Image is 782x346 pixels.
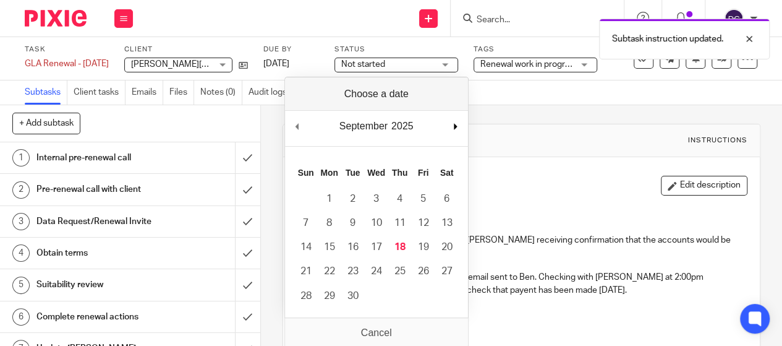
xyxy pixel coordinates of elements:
[365,211,388,235] button: 10
[341,187,365,211] button: 2
[661,176,747,196] button: Edit description
[74,80,125,105] a: Client tasks
[131,60,284,69] span: [PERSON_NAME][GEOGRAPHIC_DATA]
[341,211,365,235] button: 9
[296,284,747,296] p: 17/09 DC sent renewal accounts to Ben - to check that payent has been made [DATE].
[365,187,388,211] button: 3
[320,168,338,178] abbr: Monday
[388,211,412,235] button: 11
[412,187,435,211] button: 5
[412,211,435,235] button: 12
[12,277,30,294] div: 5
[124,45,248,54] label: Client
[449,117,462,136] button: Next Month
[36,275,161,294] h1: Suitability review
[294,284,318,308] button: 28
[341,284,365,308] button: 30
[341,235,365,259] button: 16
[341,60,385,69] span: Not started
[392,168,407,178] abbr: Thursday
[25,58,109,70] div: GLA Renewal - 01/04/2025
[480,60,592,69] span: Renewal work in progress + 1
[412,235,435,259] button: 19
[346,168,360,178] abbr: Tuesday
[412,259,435,283] button: 26
[36,308,161,326] h1: Complete renewal actions
[389,117,415,136] div: 2025
[296,271,747,283] p: 10/09 - Renewal accounts received. Holding email sent to Ben. Checking with [PERSON_NAME] at 2:00pm
[36,180,161,199] h1: Pre-renewal call with client
[365,235,388,259] button: 17
[688,136,747,145] div: Instructions
[263,45,319,54] label: Due by
[440,168,454,178] abbr: Saturday
[296,334,355,340] span: Attachments
[724,9,744,28] img: svg%3E
[318,211,341,235] button: 8
[298,168,314,178] abbr: Sunday
[388,235,412,259] button: 18
[341,259,365,283] button: 23
[338,117,389,136] div: September
[249,80,293,105] a: Audit logs
[12,213,30,230] div: 3
[12,149,30,167] div: 1
[334,45,458,54] label: Status
[435,235,459,259] button: 20
[25,10,87,27] img: Pixie
[367,168,385,178] abbr: Wednesday
[12,113,80,134] button: + Add subtask
[296,209,747,221] p: 04/06: Chase renewal accounts.
[25,58,109,70] div: GLA Renewal - [DATE]
[294,211,318,235] button: 7
[365,259,388,283] button: 24
[12,181,30,199] div: 2
[318,284,341,308] button: 29
[294,259,318,283] button: 21
[25,45,109,54] label: Task
[318,187,341,211] button: 1
[200,80,242,105] a: Notes (0)
[435,259,459,283] button: 27
[294,235,318,259] button: 14
[12,244,30,262] div: 4
[318,235,341,259] button: 15
[296,234,747,259] p: 22/08 - Chased Renewal accounts following [PERSON_NAME] receiving confirmation that the accounts ...
[263,59,289,68] span: [DATE]
[36,212,161,231] h1: Data Request/Renewal Invite
[388,259,412,283] button: 25
[388,187,412,211] button: 4
[318,259,341,283] button: 22
[132,80,163,105] a: Emails
[418,168,429,178] abbr: Friday
[36,244,161,262] h1: Obtain terms
[435,187,459,211] button: 6
[169,80,194,105] a: Files
[12,308,30,326] div: 6
[612,33,723,45] p: Subtask instruction updated.
[435,211,459,235] button: 13
[291,117,304,136] button: Previous Month
[36,149,161,167] h1: Internal pre-renewal call
[25,80,67,105] a: Subtasks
